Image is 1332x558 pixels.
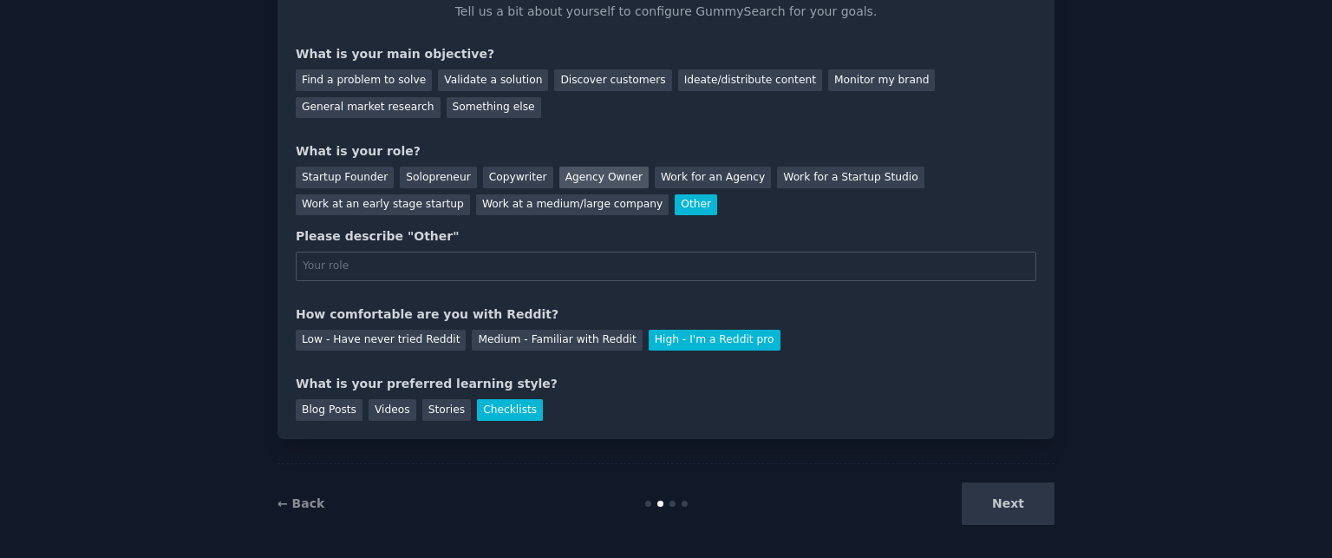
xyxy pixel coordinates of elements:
div: Other [675,194,717,216]
div: Checklists [477,399,543,421]
div: Startup Founder [296,167,394,188]
div: Work at a medium/large company [476,194,669,216]
div: Monitor my brand [828,69,935,91]
div: Copywriter [483,167,553,188]
div: Ideate/distribute content [678,69,822,91]
div: General market research [296,97,441,119]
div: Please describe "Other" [296,227,1036,246]
div: Work for an Agency [655,167,771,188]
input: Your role [296,252,1036,281]
div: Videos [369,399,416,421]
div: Validate a solution [438,69,548,91]
div: How comfortable are you with Reddit? [296,305,1036,324]
div: Medium - Familiar with Reddit [472,330,642,351]
div: What is your role? [296,142,1036,161]
p: Tell us a bit about yourself to configure GummySearch for your goals. [447,3,885,21]
div: What is your main objective? [296,45,1036,63]
div: Discover customers [554,69,671,91]
a: ← Back [277,496,324,510]
div: Work at an early stage startup [296,194,470,216]
div: Stories [422,399,471,421]
div: High - I'm a Reddit pro [649,330,780,351]
div: Find a problem to solve [296,69,432,91]
div: Low - Have never tried Reddit [296,330,466,351]
div: Work for a Startup Studio [777,167,924,188]
div: Solopreneur [400,167,476,188]
div: What is your preferred learning style? [296,375,1036,393]
div: Blog Posts [296,399,362,421]
div: Something else [447,97,541,119]
div: Agency Owner [559,167,649,188]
